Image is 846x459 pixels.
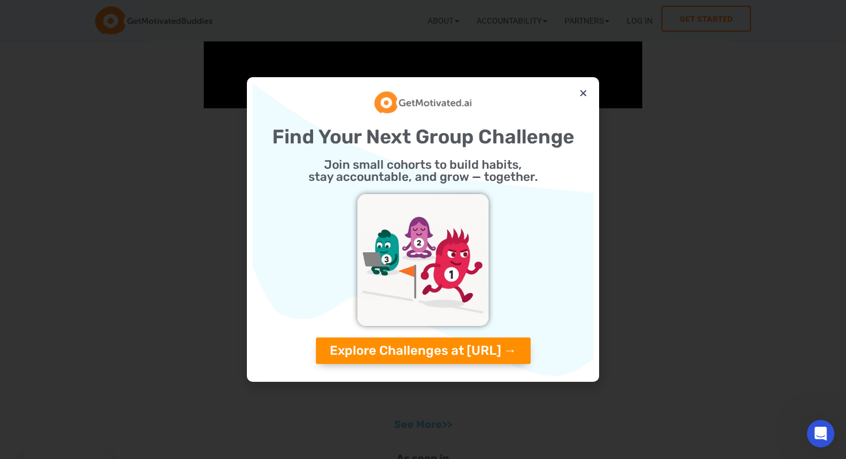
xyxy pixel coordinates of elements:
[374,89,472,115] img: GetMotivatedAI Logo
[579,89,588,97] a: Close
[258,158,588,183] h2: Join small cohorts to build habits, stay accountable, and grow — together.
[316,337,531,364] a: Explore Challenges at [URL] →
[330,344,517,357] span: Explore Challenges at [URL] →
[807,420,834,447] iframe: Intercom live chat
[258,127,588,147] h2: Find Your Next Group Challenge
[357,194,489,326] img: challenges_getmotivatedAI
